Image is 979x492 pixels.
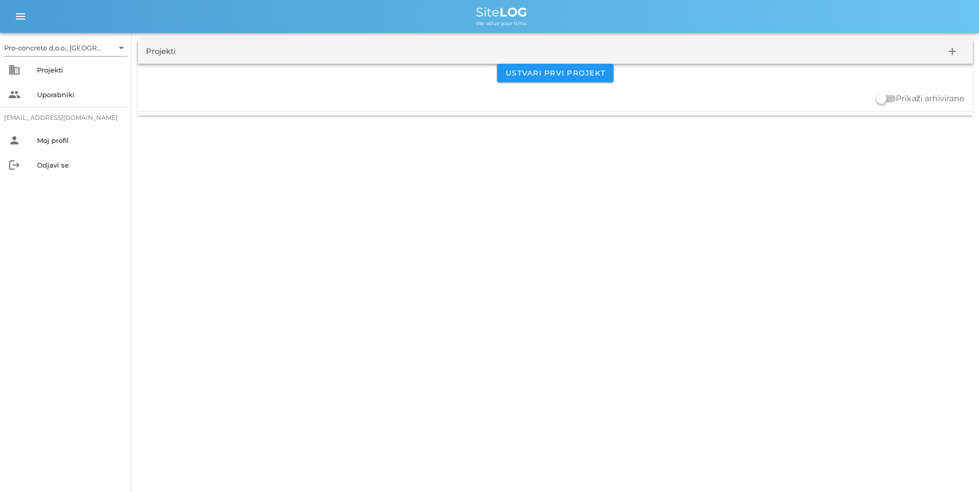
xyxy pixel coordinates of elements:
[8,134,21,147] i: person
[37,136,123,144] div: Moj profil
[8,159,21,171] i: logout
[946,45,958,58] i: add
[14,10,27,23] i: menu
[146,46,176,58] div: Projekti
[37,161,123,169] div: Odjavi se
[476,20,527,27] span: We value your time.
[8,64,21,76] i: business
[505,68,605,78] span: Ustvari prvi projekt
[4,40,127,56] div: Pro-concrete d.o.o., [GEOGRAPHIC_DATA]
[896,94,965,104] label: Prikaži arhivirane
[4,43,102,52] div: Pro-concrete d.o.o., [GEOGRAPHIC_DATA]
[500,5,527,20] b: LOG
[37,90,123,99] div: Uporabniki
[115,42,127,54] i: arrow_drop_down
[497,64,614,82] button: Ustvari prvi projekt
[8,88,21,101] i: people
[476,5,527,20] span: Site
[37,66,123,74] div: Projekti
